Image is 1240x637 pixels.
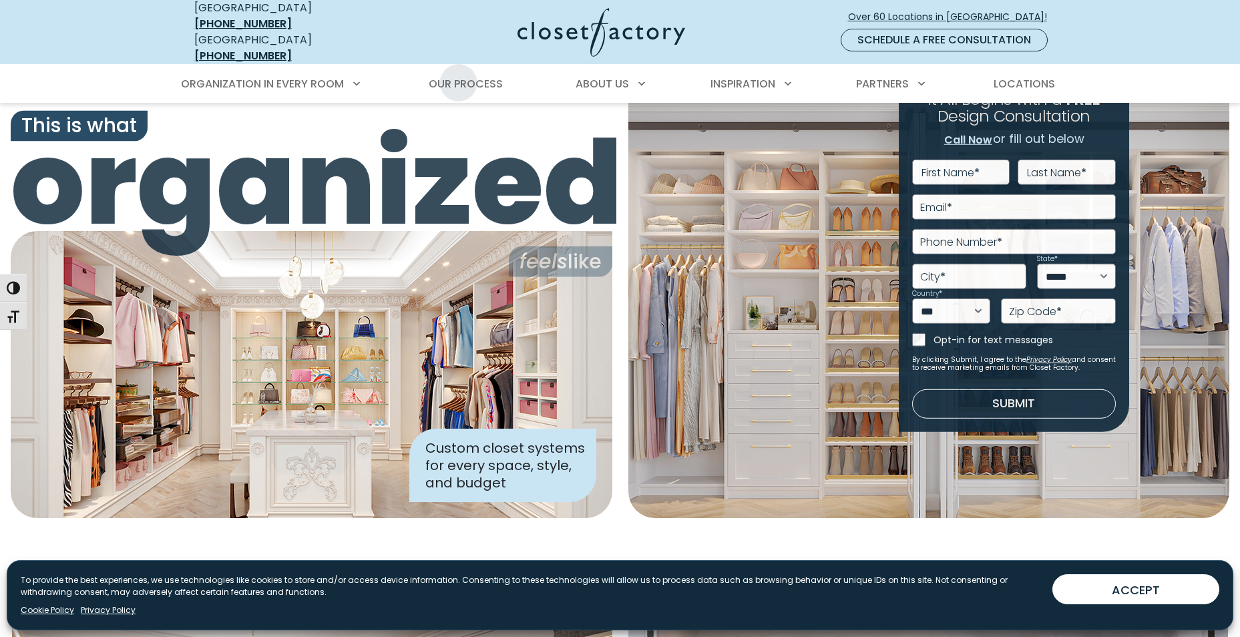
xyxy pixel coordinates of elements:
[520,247,568,276] i: feels
[994,76,1055,91] span: Locations
[21,574,1042,598] p: To provide the best experiences, we use technologies like cookies to store and/or access device i...
[172,65,1069,103] nav: Primary Menu
[518,8,685,57] img: Closet Factory Logo
[194,16,292,31] a: [PHONE_NUMBER]
[194,32,388,64] div: [GEOGRAPHIC_DATA]
[843,556,1014,584] span: Reach-In Closets
[21,604,74,616] a: Cookie Policy
[429,76,503,91] span: Our Process
[194,48,292,63] a: [PHONE_NUMBER]
[847,5,1058,29] a: Over 60 Locations in [GEOGRAPHIC_DATA]!
[409,429,596,502] div: Custom closet systems for every space, style, and budget
[576,76,629,91] span: About Us
[181,76,344,91] span: Organization in Every Room
[509,246,612,277] span: like
[11,125,612,242] span: organized
[856,76,909,91] span: Partners
[11,231,612,518] img: Closet Factory designed closet
[81,604,136,616] a: Privacy Policy
[232,556,392,584] span: Walk-In Closets
[1052,574,1219,604] button: ACCEPT
[841,29,1048,51] a: Schedule a Free Consultation
[848,10,1058,24] span: Over 60 Locations in [GEOGRAPHIC_DATA]!
[710,76,775,91] span: Inspiration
